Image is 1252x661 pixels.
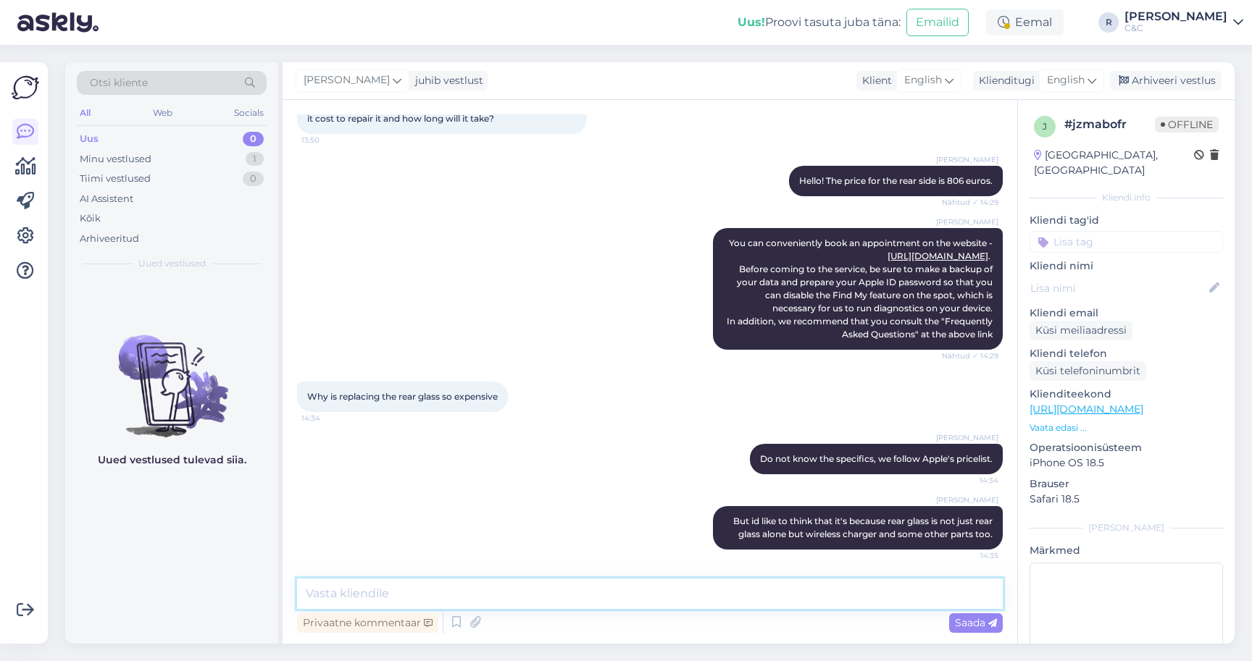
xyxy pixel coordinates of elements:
[1030,492,1223,507] p: Safari 18.5
[98,452,246,468] p: Uued vestlused tulevad siia.
[80,192,133,206] div: AI Assistent
[231,104,267,122] div: Socials
[1030,455,1223,471] p: iPhone OS 18.5
[1030,521,1223,534] div: [PERSON_NAME]
[888,250,988,261] a: [URL][DOMAIN_NAME]
[733,515,995,539] span: But id like to think that it's because rear glass is not just rear glass alone but wireless charg...
[936,494,998,505] span: [PERSON_NAME]
[942,197,998,208] span: Nähtud ✓ 14:29
[1030,280,1206,296] input: Lisa nimi
[1030,476,1223,492] p: Brauser
[955,616,997,629] span: Saada
[904,72,942,88] span: English
[246,152,264,167] div: 1
[1030,321,1132,340] div: Küsi meiliaadressi
[297,613,438,633] div: Privaatne kommentaar
[90,75,148,90] span: Otsi kliente
[1030,213,1223,228] p: Kliendi tag'id
[80,172,151,186] div: Tiimi vestlused
[1030,346,1223,361] p: Kliendi telefon
[906,9,969,36] button: Emailid
[304,72,390,88] span: [PERSON_NAME]
[1047,72,1085,88] span: English
[80,211,101,226] div: Kõik
[1030,191,1223,204] div: Kliendi info
[936,154,998,165] span: [PERSON_NAME]
[1030,421,1223,434] p: Vaata edasi ...
[65,309,278,439] img: No chats
[1064,116,1155,133] div: # jzmabofr
[936,432,998,443] span: [PERSON_NAME]
[12,74,39,101] img: Askly Logo
[1030,387,1223,402] p: Klienditeekond
[1098,12,1119,33] div: R
[1030,543,1223,558] p: Märkmed
[1124,11,1227,22] div: [PERSON_NAME]
[1030,306,1223,321] p: Kliendi email
[944,550,998,561] span: 14:35
[138,257,206,270] span: Uued vestlused
[243,132,264,146] div: 0
[1030,403,1143,416] a: [URL][DOMAIN_NAME]
[1030,361,1146,381] div: Küsi telefoninumbrit
[1110,71,1222,90] div: Arhiveeri vestlus
[738,14,901,31] div: Proovi tasuta juba täna:
[986,9,1064,35] div: Eemal
[80,232,139,246] div: Arhiveeritud
[409,73,483,88] div: juhib vestlust
[243,172,264,186] div: 0
[942,350,998,361] span: Nähtud ✓ 14:29
[77,104,93,122] div: All
[936,216,998,227] span: [PERSON_NAME]
[80,132,99,146] div: Uus
[760,453,993,464] span: Do not know the specifics, we follow Apple's pricelist.
[307,391,498,402] span: Why is replacing the rear glass so expensive
[80,152,151,167] div: Minu vestlused
[301,135,356,146] span: 13:50
[856,73,892,88] div: Klient
[1030,440,1223,455] p: Operatsioonisüsteem
[973,73,1035,88] div: Klienditugi
[727,237,995,340] span: You can conveniently book an appointment on the website - . Before coming to the service, be sure...
[1124,11,1243,34] a: [PERSON_NAME]C&C
[738,15,765,29] b: Uus!
[1030,231,1223,253] input: Lisa tag
[301,413,356,424] span: 14:34
[150,104,175,122] div: Web
[1124,22,1227,34] div: C&C
[1030,258,1223,274] p: Kliendi nimi
[1155,117,1219,132] span: Offline
[1043,121,1047,132] span: j
[944,475,998,486] span: 14:34
[1034,148,1194,178] div: [GEOGRAPHIC_DATA], [GEOGRAPHIC_DATA]
[799,175,993,186] span: Hello! The price for the rear side is 806 euros.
